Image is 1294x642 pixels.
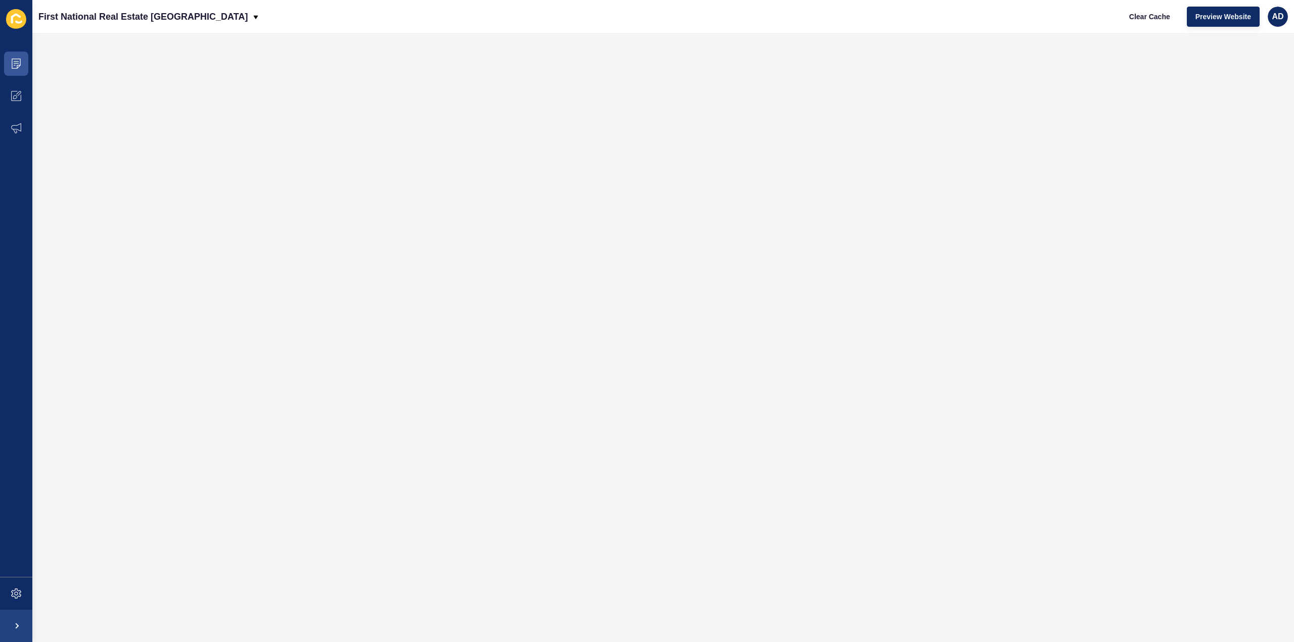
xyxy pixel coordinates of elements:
span: Preview Website [1195,12,1251,22]
span: AD [1272,12,1283,22]
button: Clear Cache [1121,7,1179,27]
button: Preview Website [1187,7,1260,27]
span: Clear Cache [1129,12,1170,22]
p: First National Real Estate [GEOGRAPHIC_DATA] [38,4,248,29]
